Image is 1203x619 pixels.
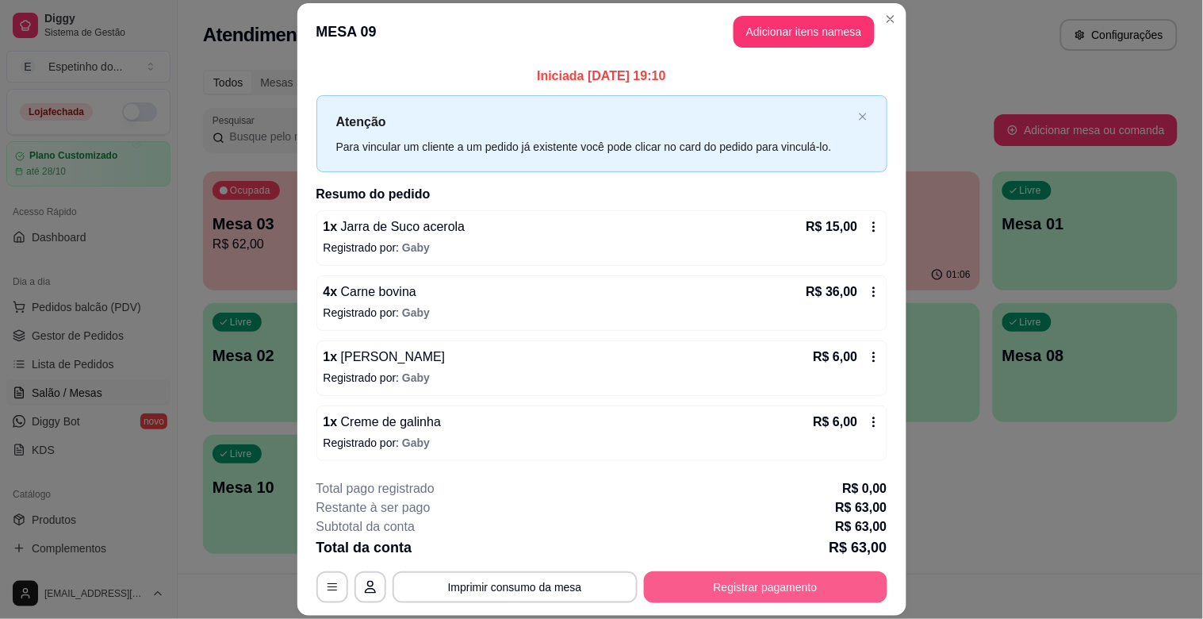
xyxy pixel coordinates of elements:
[337,220,465,233] span: Jarra de Suco acerola
[324,370,880,386] p: Registrado por:
[316,536,412,559] p: Total da conta
[324,348,446,367] p: 1 x
[393,571,638,603] button: Imprimir consumo da mesa
[316,67,887,86] p: Iniciada [DATE] 19:10
[402,306,430,319] span: Gaby
[324,240,880,256] p: Registrado por:
[402,436,430,449] span: Gaby
[337,350,445,363] span: [PERSON_NAME]
[858,112,868,121] span: close
[336,112,852,132] p: Atenção
[297,3,906,60] header: MESA 09
[806,283,858,302] p: R$ 36,00
[324,413,442,432] p: 1 x
[316,185,887,204] h2: Resumo do pedido
[402,241,430,254] span: Gaby
[813,348,857,367] p: R$ 6,00
[337,415,441,429] span: Creme de galinha
[878,6,903,32] button: Close
[324,217,465,236] p: 1 x
[324,305,880,321] p: Registrado por:
[829,536,887,559] p: R$ 63,00
[402,371,430,384] span: Gaby
[644,571,887,603] button: Registrar pagamento
[858,112,868,122] button: close
[316,517,416,536] p: Subtotal da conta
[337,285,416,298] span: Carne bovina
[842,479,887,498] p: R$ 0,00
[324,283,416,302] p: 4 x
[316,479,435,498] p: Total pago registrado
[806,217,858,236] p: R$ 15,00
[324,435,880,451] p: Registrado por:
[336,138,852,156] div: Para vincular um cliente a um pedido já existente você pode clicar no card do pedido para vinculá...
[734,16,875,48] button: Adicionar itens namesa
[316,498,431,517] p: Restante à ser pago
[836,498,887,517] p: R$ 63,00
[813,413,857,432] p: R$ 6,00
[836,517,887,536] p: R$ 63,00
